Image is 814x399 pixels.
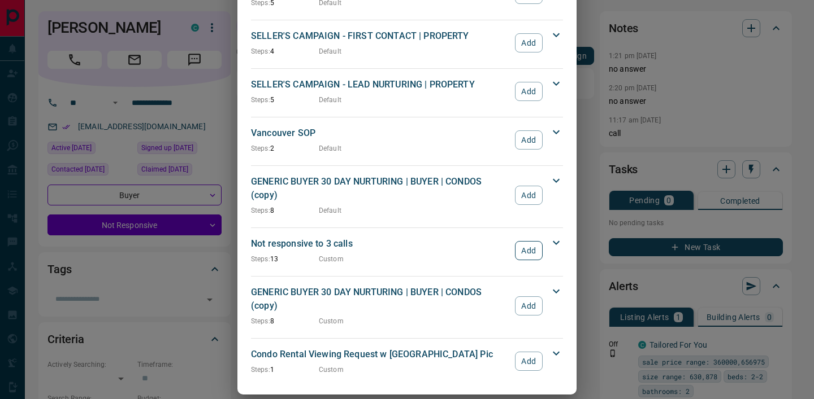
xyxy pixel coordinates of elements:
[251,255,270,263] span: Steps:
[251,144,270,152] span: Steps:
[251,47,270,55] span: Steps:
[515,352,543,371] button: Add
[319,316,344,326] p: Custom
[251,29,509,43] p: SELLER'S CAMPAIGN - FIRST CONTACT | PROPERTY
[251,95,319,105] p: 5
[515,186,543,205] button: Add
[515,241,543,260] button: Add
[251,96,270,104] span: Steps:
[251,124,563,156] div: Vancouver SOPSteps:2DefaultAdd
[251,207,270,214] span: Steps:
[251,366,270,374] span: Steps:
[251,283,563,328] div: GENERIC BUYER 30 DAY NURTURING | BUYER | CONDOS (copy)Steps:8CustomAdd
[319,254,344,264] p: Custom
[251,126,509,140] p: Vancouver SOP
[251,143,319,154] p: 2
[251,46,319,56] p: 4
[319,205,341,216] p: Default
[251,345,563,377] div: Condo Rental Viewing Request w [GEOGRAPHIC_DATA] PicSteps:1CustomAdd
[251,173,563,218] div: GENERIC BUYER 30 DAY NURTURING | BUYER | CONDOS (copy)Steps:8DefaultAdd
[251,316,319,326] p: 8
[515,33,543,52] button: Add
[251,286,509,313] p: GENERIC BUYER 30 DAY NURTURING | BUYER | CONDOS (copy)
[251,254,319,264] p: 13
[251,237,509,251] p: Not responsive to 3 calls
[251,76,563,107] div: SELLER'S CAMPAIGN - LEAD NURTURING | PROPERTYSteps:5DefaultAdd
[319,365,344,375] p: Custom
[251,317,270,325] span: Steps:
[319,143,341,154] p: Default
[251,205,319,216] p: 8
[251,78,509,91] p: SELLER'S CAMPAIGN - LEAD NURTURING | PROPERTY
[319,46,341,56] p: Default
[515,296,543,315] button: Add
[251,175,509,202] p: GENERIC BUYER 30 DAY NURTURING | BUYER | CONDOS (copy)
[319,95,341,105] p: Default
[515,130,543,150] button: Add
[251,365,319,375] p: 1
[251,235,563,266] div: Not responsive to 3 callsSteps:13CustomAdd
[251,27,563,59] div: SELLER'S CAMPAIGN - FIRST CONTACT | PROPERTYSteps:4DefaultAdd
[515,82,543,101] button: Add
[251,348,509,361] p: Condo Rental Viewing Request w [GEOGRAPHIC_DATA] Pic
